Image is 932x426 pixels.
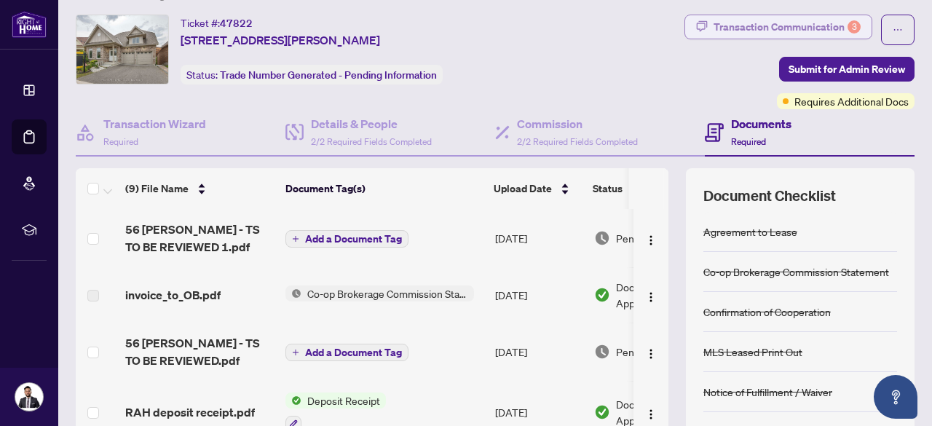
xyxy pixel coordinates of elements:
[125,286,221,304] span: invoice_to_OB.pdf
[645,291,657,303] img: Logo
[301,393,386,409] span: Deposit Receipt
[285,393,301,409] img: Status Icon
[125,403,255,421] span: RAH deposit receipt.pdf
[587,168,711,209] th: Status
[181,15,253,31] div: Ticket #:
[874,375,917,419] button: Open asap
[489,267,588,323] td: [DATE]
[645,234,657,246] img: Logo
[280,168,488,209] th: Document Tag(s)
[639,226,663,250] button: Logo
[12,11,47,38] img: logo
[639,283,663,307] button: Logo
[305,347,402,358] span: Add a Document Tag
[594,287,610,303] img: Document Status
[517,115,638,133] h4: Commission
[517,136,638,147] span: 2/2 Required Fields Completed
[311,136,432,147] span: 2/2 Required Fields Completed
[76,15,168,84] img: IMG-S12307552_1.jpg
[181,65,443,84] div: Status:
[731,115,791,133] h4: Documents
[639,340,663,363] button: Logo
[488,168,587,209] th: Upload Date
[311,115,432,133] h4: Details & People
[703,224,797,240] div: Agreement to Lease
[684,15,872,39] button: Transaction Communication3
[794,93,909,109] span: Requires Additional Docs
[15,383,43,411] img: Profile Icon
[616,230,689,246] span: Pending Review
[645,348,657,360] img: Logo
[305,234,402,244] span: Add a Document Tag
[494,181,552,197] span: Upload Date
[789,58,905,81] span: Submit for Admin Review
[125,221,274,256] span: 56 [PERSON_NAME] - TS TO BE REVIEWED 1.pdf
[292,235,299,242] span: plus
[220,68,437,82] span: Trade Number Generated - Pending Information
[779,57,915,82] button: Submit for Admin Review
[594,230,610,246] img: Document Status
[301,285,474,301] span: Co-op Brokerage Commission Statement
[593,181,623,197] span: Status
[703,384,832,400] div: Notice of Fulfillment / Waiver
[594,404,610,420] img: Document Status
[220,17,253,30] span: 47822
[616,344,689,360] span: Pending Review
[703,344,802,360] div: MLS Leased Print Out
[489,323,588,381] td: [DATE]
[285,229,408,248] button: Add a Document Tag
[285,285,301,301] img: Status Icon
[119,168,280,209] th: (9) File Name
[594,344,610,360] img: Document Status
[703,186,836,206] span: Document Checklist
[848,20,861,33] div: 3
[285,344,408,361] button: Add a Document Tag
[645,409,657,420] img: Logo
[893,25,903,35] span: ellipsis
[703,304,831,320] div: Confirmation of Cooperation
[616,279,706,311] span: Document Approved
[181,31,380,49] span: [STREET_ADDRESS][PERSON_NAME]
[103,136,138,147] span: Required
[292,349,299,356] span: plus
[703,264,889,280] div: Co-op Brokerage Commission Statement
[714,15,861,39] div: Transaction Communication
[285,343,408,362] button: Add a Document Tag
[125,334,274,369] span: 56 [PERSON_NAME] - TS TO BE REVIEWED.pdf
[103,115,206,133] h4: Transaction Wizard
[489,209,588,267] td: [DATE]
[639,401,663,424] button: Logo
[731,136,766,147] span: Required
[285,285,474,301] button: Status IconCo-op Brokerage Commission Statement
[285,230,408,248] button: Add a Document Tag
[125,181,189,197] span: (9) File Name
